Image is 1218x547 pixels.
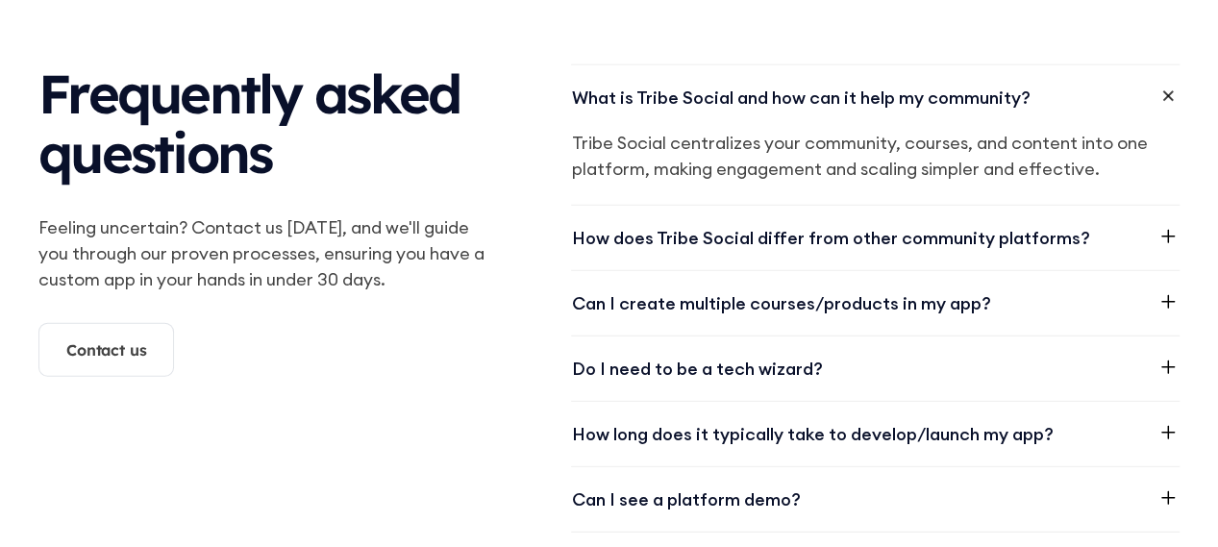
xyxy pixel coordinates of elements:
p: Tribe Social centralizes your community, courses, and content into one platform, making engagemen... [571,130,1180,182]
div: Can I create multiple courses/products in my app? [571,290,990,316]
h2: Frequently asked questions [38,64,494,183]
div: How long does it typically take to develop/launch my app? [571,421,1053,447]
a: Contact us [38,323,174,377]
p: Feeling uncertain? Contact us [DATE], and we'll guide you through our proven processes, ensuring ... [38,214,494,292]
div: Can I see a platform demo? [571,486,800,512]
div: How does Tribe Social differ from other community platforms? [571,225,1089,251]
div: What is Tribe Social and how can it help my community? [571,85,1030,111]
div: Do I need to be a tech wizard? [571,356,822,382]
